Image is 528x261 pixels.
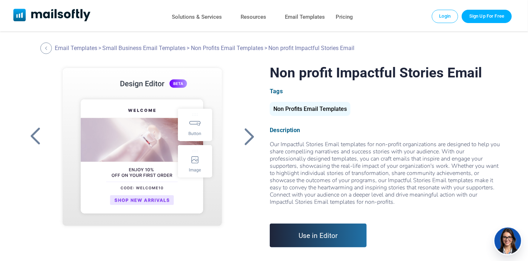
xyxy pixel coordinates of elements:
a: Back [40,42,54,54]
a: Use in Editor [270,224,367,247]
a: Back [26,127,44,146]
a: Non Profits Email Templates [191,45,263,51]
a: Pricing [336,12,353,22]
div: Non Profits Email Templates [270,102,350,116]
a: Login [432,10,458,23]
a: Resources [241,12,266,22]
a: Non Profits Email Templates [270,108,350,112]
a: Back [240,127,258,146]
a: Email Templates [285,12,325,22]
a: Mailsoftly [13,9,91,23]
a: Small Business Email Templates [102,45,185,51]
a: Solutions & Services [172,12,222,22]
h1: Non profit Impactful Stories Email [270,64,502,81]
div: Our Impactful Stories Email templates for non-profit organizations are designed to help you share... [270,141,502,213]
div: Description [270,127,502,134]
div: Tags [270,88,502,95]
a: Email Templates [55,45,97,51]
a: Trial [462,10,512,23]
a: Non profit Impactful Stories Email [50,64,235,244]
